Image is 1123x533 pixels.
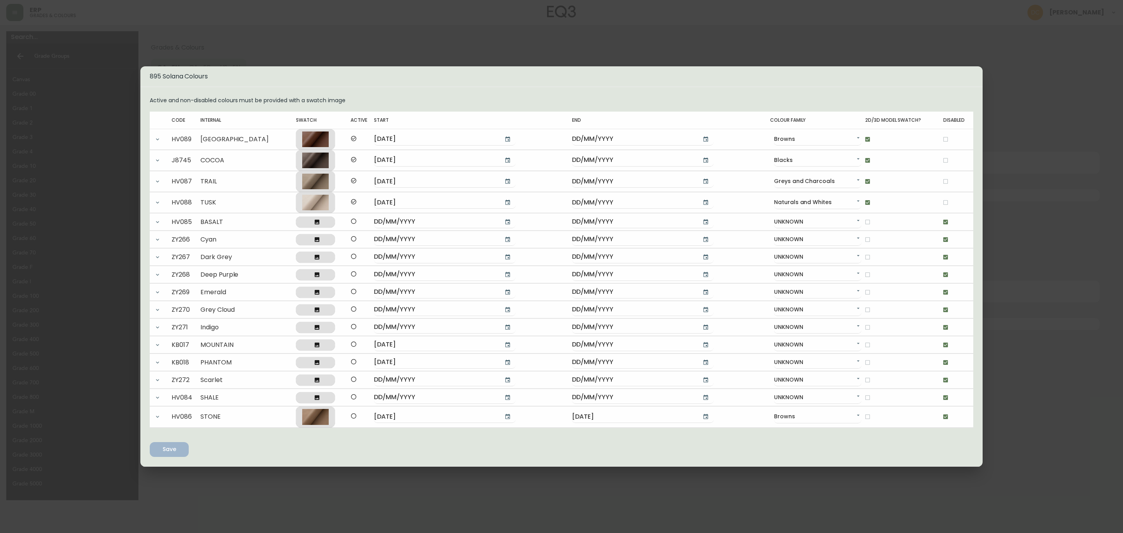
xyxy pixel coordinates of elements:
[200,407,296,427] td: STONE
[374,251,497,263] input: DD/MM/YYYY
[374,286,497,298] input: DD/MM/YYYY
[374,175,497,188] input: DD/MM/YYYY
[200,354,296,371] td: PHANTOM
[150,73,973,80] h5: 895 Solana Colours
[774,216,861,229] div: UNKNOWN
[572,154,695,167] input: DD/MM/YYYY
[374,374,497,386] input: DD/MM/YYYY
[774,133,861,146] div: Browns
[172,389,200,406] td: HV084
[774,268,861,281] div: UNKNOWN
[572,251,695,263] input: DD/MM/YYYY
[200,301,296,318] td: Grey Cloud
[572,374,695,386] input: DD/MM/YYYY
[374,216,497,228] input: DD/MM/YYYY
[200,249,296,266] td: Dark Grey
[774,154,861,167] div: Blacks
[150,96,973,105] p: Active and non-disabled colours must be provided with a swatch image
[374,410,497,423] input: DD/MM/YYYY
[774,196,861,209] div: Naturals and Whites
[774,251,861,264] div: UNKNOWN
[172,354,200,371] td: KB018
[572,410,695,423] input: DD/MM/YYYY
[770,112,865,129] th: Colour Family
[774,233,861,246] div: UNKNOWN
[172,171,200,192] td: HV087
[572,286,695,298] input: DD/MM/YYYY
[774,374,861,387] div: UNKNOWN
[572,216,695,228] input: DD/MM/YYYY
[572,268,695,281] input: DD/MM/YYYY
[572,304,695,316] input: DD/MM/YYYY
[172,129,200,149] td: HV089
[200,129,296,149] td: [GEOGRAPHIC_DATA]
[200,319,296,336] td: Indigo
[774,286,861,299] div: UNKNOWN
[172,284,200,301] td: ZY269
[943,112,973,129] th: Disabled
[200,112,296,129] th: Internal
[774,304,861,316] div: UNKNOWN
[200,231,296,248] td: Cyan
[374,268,497,281] input: DD/MM/YYYY
[865,112,943,129] th: 2D/3D Model Swatch?
[374,339,497,351] input: DD/MM/YYYY
[200,284,296,301] td: Emerald
[172,192,200,213] td: HV088
[774,356,861,369] div: UNKNOWN
[296,112,351,129] th: Swatch
[572,391,695,404] input: DD/MM/YYYY
[572,112,770,129] th: End
[374,356,497,369] input: DD/MM/YYYY
[172,319,200,336] td: ZY271
[351,112,374,129] th: Active
[172,231,200,248] td: ZY266
[172,336,200,354] td: KB017
[774,391,861,404] div: UNKNOWN
[572,321,695,334] input: DD/MM/YYYY
[172,112,200,129] th: Code
[172,150,200,171] td: J8745
[200,171,296,192] td: TRAIL
[200,192,296,213] td: TUSK
[774,339,861,352] div: UNKNOWN
[572,196,695,209] input: DD/MM/YYYY
[374,233,497,246] input: DD/MM/YYYY
[172,266,200,283] td: ZY268
[374,321,497,334] input: DD/MM/YYYY
[374,154,497,167] input: DD/MM/YYYY
[572,133,695,146] input: DD/MM/YYYY
[172,249,200,266] td: ZY267
[774,175,861,188] div: Greys and Charcoals
[374,133,497,146] input: DD/MM/YYYY
[172,213,200,231] td: HV085
[172,407,200,427] td: HV086
[774,321,861,334] div: UNKNOWN
[774,410,861,423] div: Browns
[572,339,695,351] input: DD/MM/YYYY
[374,391,497,404] input: DD/MM/YYYY
[374,112,572,129] th: Start
[572,356,695,369] input: DD/MM/YYYY
[200,371,296,389] td: Scarlet
[172,371,200,389] td: ZY272
[374,196,497,209] input: DD/MM/YYYY
[572,233,695,246] input: DD/MM/YYYY
[200,213,296,231] td: BASALT
[172,301,200,318] td: ZY270
[200,150,296,171] td: COCOA
[374,304,497,316] input: DD/MM/YYYY
[200,266,296,283] td: Deep Purple
[572,175,695,188] input: DD/MM/YYYY
[200,389,296,406] td: SHALE
[200,336,296,354] td: MOUNTAIN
